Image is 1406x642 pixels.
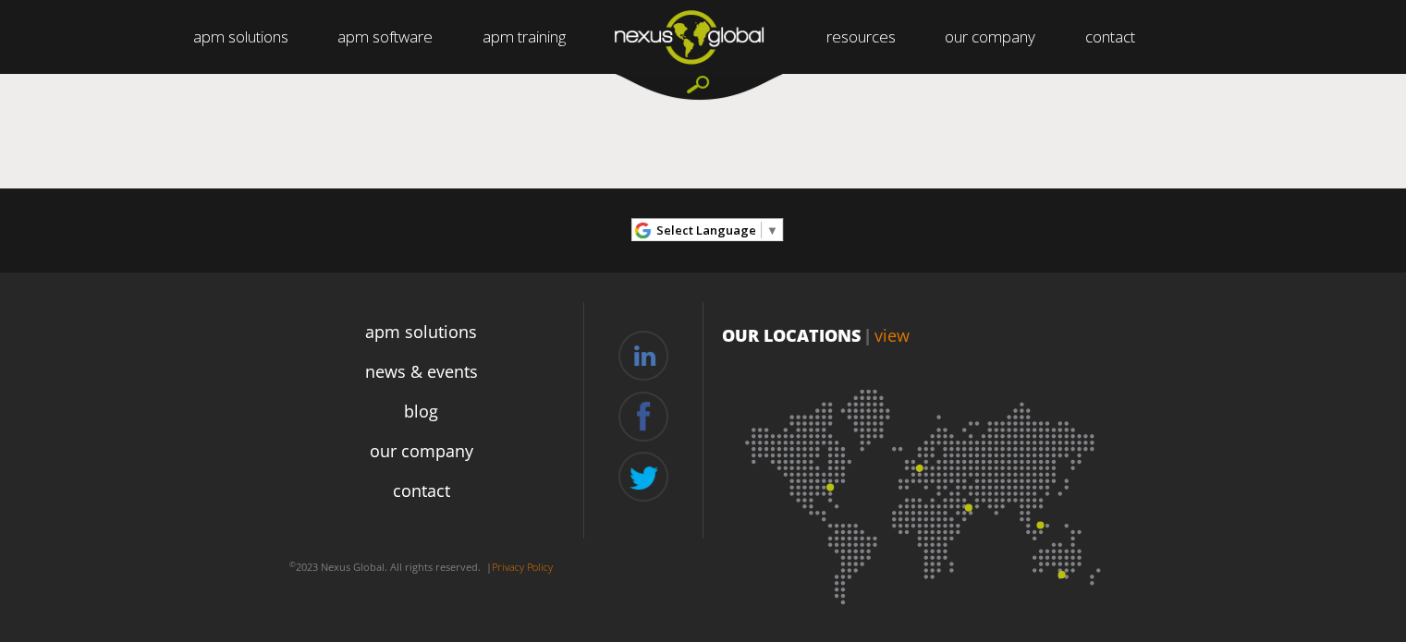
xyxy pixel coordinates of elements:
[722,323,1129,347] p: OUR LOCATIONS
[370,439,473,464] a: our company
[404,399,438,424] a: blog
[289,559,296,569] sup: ©
[656,222,756,238] span: Select Language
[722,366,1129,615] img: Location map
[874,324,910,346] a: view
[365,359,478,384] a: news & events
[863,324,872,346] span: |
[761,222,762,238] span: ​
[393,478,450,503] a: contact
[766,222,778,238] span: ▼
[656,216,778,245] a: Select Language​
[492,560,553,574] a: Privacy Policy
[260,552,583,582] p: 2023 Nexus Global. All rights reserved. |
[365,320,477,345] a: apm solutions
[260,312,583,545] div: Navigation Menu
